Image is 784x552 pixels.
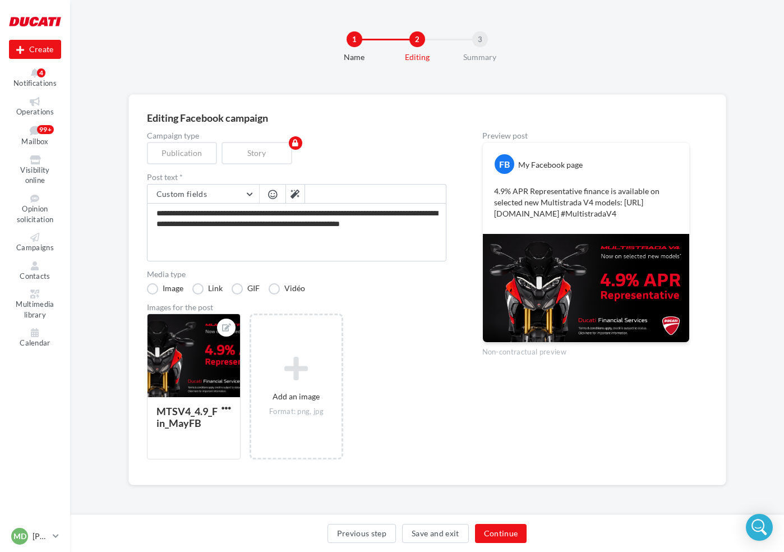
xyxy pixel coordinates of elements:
div: New campaign [9,40,61,59]
a: Campaigns [9,231,61,255]
span: Operations [16,107,54,116]
div: Editing Facebook campaign [147,113,708,123]
div: Non-contractual preview [482,343,690,357]
a: Visibility online [9,153,61,187]
a: Contacts [9,259,61,283]
button: Continue [475,524,527,543]
span: Calendar [20,339,50,348]
a: Opinion solicitation [9,192,61,226]
label: Campaign type [147,132,446,140]
div: 99+ [37,125,54,134]
div: Summary [444,52,516,63]
p: 4.9% APR Representative finance is available on selected new Multistrada V4 models: [URL][DOMAIN_... [494,186,678,219]
label: Media type [147,270,446,278]
span: Opinion solicitation [17,204,54,224]
label: Link [192,283,223,295]
div: Images for the post [147,303,446,311]
div: 1 [347,31,362,47]
span: Visibility online [20,165,49,185]
div: My Facebook page [518,159,583,171]
div: Name [319,52,390,63]
button: Custom fields [147,185,259,204]
label: Vidéo [269,283,305,295]
button: Notifications 4 [9,66,61,90]
div: 3 [472,31,488,47]
button: Previous step [328,524,396,543]
a: Calendar [9,326,61,350]
label: Image [147,283,183,295]
span: Custom fields [156,189,207,199]
button: Save and exit [402,524,469,543]
div: 4 [37,68,45,77]
a: Operations [9,95,61,119]
span: Multimedia library [16,300,54,319]
div: Editing [381,52,453,63]
div: FB [495,154,514,174]
div: Open Intercom Messenger [746,514,773,541]
p: [PERSON_NAME] [33,531,48,542]
label: Post text * [147,173,446,181]
label: GIF [232,283,260,295]
a: Mailbox99+ [9,123,61,149]
span: Mailbox [21,137,48,146]
div: 2 [409,31,425,47]
span: Notifications [13,79,57,88]
span: Contacts [20,272,50,280]
button: Create [9,40,61,59]
a: MD [PERSON_NAME] [9,526,61,547]
div: MTSV4_4.9_Fin_MayFB [156,405,218,429]
span: MD [13,531,26,542]
div: Preview post [482,132,690,140]
span: Campaigns [16,243,54,252]
a: Multimedia library [9,287,61,321]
